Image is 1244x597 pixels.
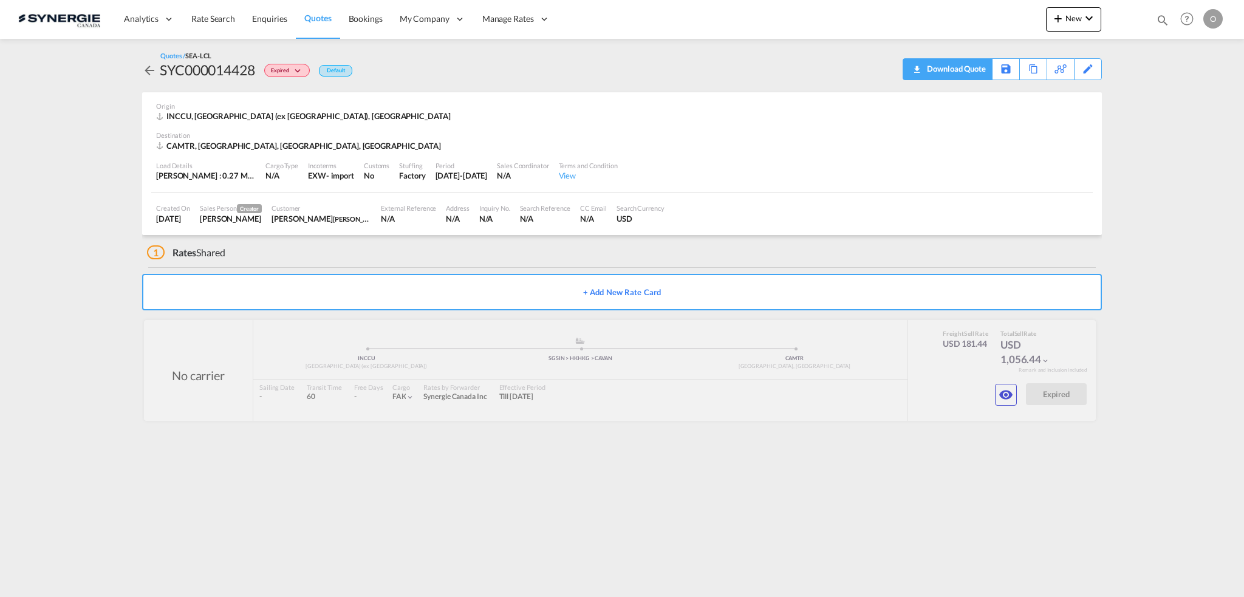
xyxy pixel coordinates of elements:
div: Sales Coordinator [497,161,549,170]
div: Destination [156,131,1088,140]
div: CAMTR, Montreal, QC, Americas [156,140,444,151]
div: View [559,170,618,181]
div: Search Currency [617,203,665,213]
div: Inquiry No. [479,203,510,213]
div: Incoterms [308,161,354,170]
div: 14 Sep 2025 [436,170,488,181]
div: Search Reference [520,203,570,213]
div: [PERSON_NAME] : 0.27 MT | Volumetric Wt : 1.13 CBM | Chargeable Wt : 1.13 W/M [156,170,256,181]
span: Rates [173,247,197,258]
div: N/A [479,213,510,224]
div: Shared [147,246,225,259]
div: Cargo Type [265,161,298,170]
div: N/A [381,213,436,224]
span: SEA-LCL [185,52,211,60]
div: Quotes /SEA-LCL [160,51,211,60]
div: SYC000014428 [160,60,255,80]
span: 1 [147,245,165,259]
div: O [1203,9,1223,29]
md-icon: icon-chevron-down [292,68,307,75]
div: Change Status Here [264,64,310,77]
div: Quote PDF is not available at this time [909,59,986,78]
md-icon: icon-arrow-left [142,63,157,78]
span: Quotes [304,13,331,23]
div: N/A [497,170,549,181]
md-icon: icon-plus 400-fg [1051,11,1065,26]
div: Download Quote [924,59,986,78]
div: icon-magnify [1156,13,1169,32]
div: Default [319,65,352,77]
div: N/A [446,213,469,224]
md-icon: icon-eye [999,387,1013,402]
span: Rate Search [191,13,235,24]
md-icon: icon-magnify [1156,13,1169,27]
div: N/A [520,213,570,224]
div: CC Email [580,203,607,213]
div: N/A [580,213,607,224]
div: 29 Aug 2025 [156,213,190,224]
span: Manage Rates [482,13,534,25]
div: Load Details [156,161,256,170]
span: INCCU, [GEOGRAPHIC_DATA] (ex [GEOGRAPHIC_DATA]), [GEOGRAPHIC_DATA] [166,111,450,121]
span: New [1051,13,1096,23]
div: N/A [265,170,298,181]
img: 1f56c880d42311ef80fc7dca854c8e59.png [18,5,100,33]
div: INCCU, Kolkata (ex Calcutta), Europe [156,111,453,121]
span: Creator [237,204,262,213]
button: + Add New Rate Card [142,274,1102,310]
div: Change Status Here [255,60,313,80]
div: External Reference [381,203,436,213]
div: icon-arrow-left [142,60,160,80]
span: Expired [271,67,292,78]
div: Download Quote [909,59,986,78]
div: No [364,170,389,181]
span: Analytics [124,13,159,25]
div: Address [446,203,469,213]
span: My Company [400,13,449,25]
md-icon: icon-download [909,61,924,70]
div: Adriana Groposila [200,213,262,224]
md-icon: icon-chevron-down [1082,11,1096,26]
div: Origin [156,101,1088,111]
div: Help [1177,9,1203,30]
span: Help [1177,9,1197,29]
div: - import [326,170,354,181]
span: Bookings [349,13,383,24]
div: Stuffing [399,161,425,170]
button: icon-plus 400-fgNewicon-chevron-down [1046,7,1101,32]
div: Sales Person [200,203,262,213]
div: Factory Stuffing [399,170,425,181]
span: Enquiries [252,13,287,24]
div: Customs [364,161,389,170]
div: EXW [308,170,326,181]
div: Customer [272,203,371,213]
div: USD [617,213,665,224]
div: Save As Template [993,59,1019,80]
div: Created On [156,203,190,213]
button: icon-eye [995,384,1017,406]
span: [PERSON_NAME] BEARINGS [333,214,417,223]
div: ADAM LENETSKY [272,213,371,224]
div: Terms and Condition [559,161,618,170]
div: Period [436,161,488,170]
